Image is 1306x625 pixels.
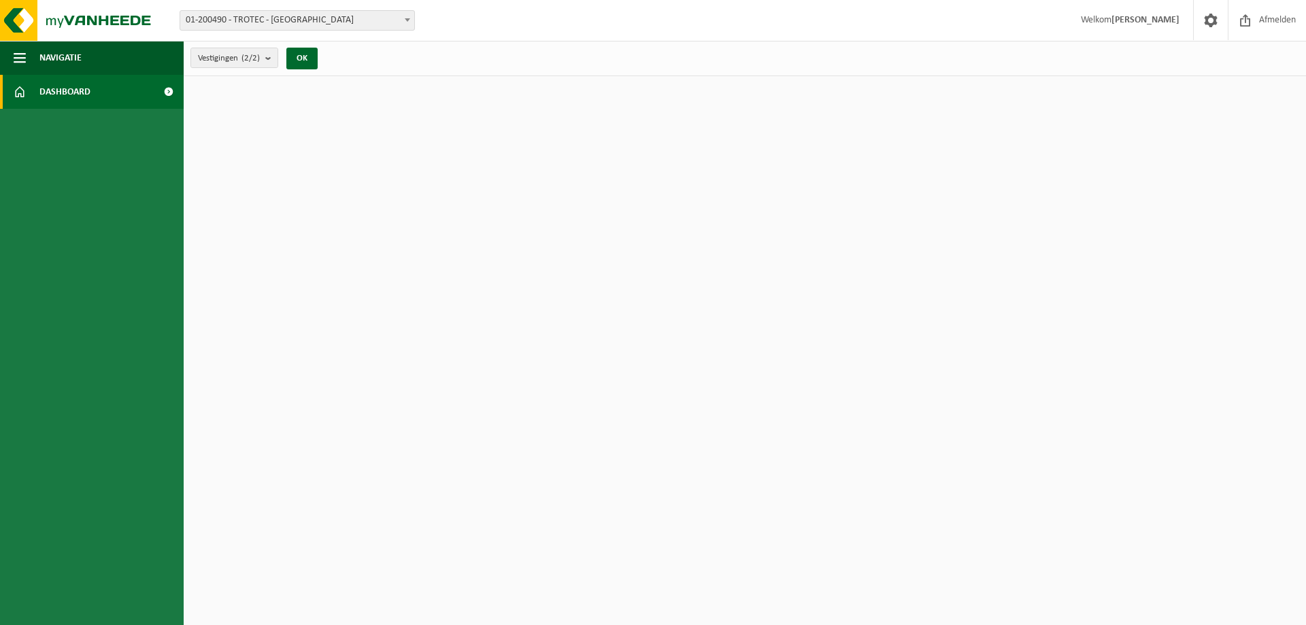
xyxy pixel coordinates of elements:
button: Vestigingen(2/2) [190,48,278,68]
span: Dashboard [39,75,90,109]
span: Navigatie [39,41,82,75]
span: Vestigingen [198,48,260,69]
strong: [PERSON_NAME] [1111,15,1179,25]
span: 01-200490 - TROTEC - VEURNE [180,10,415,31]
span: 01-200490 - TROTEC - VEURNE [180,11,414,30]
count: (2/2) [241,54,260,63]
button: OK [286,48,318,69]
